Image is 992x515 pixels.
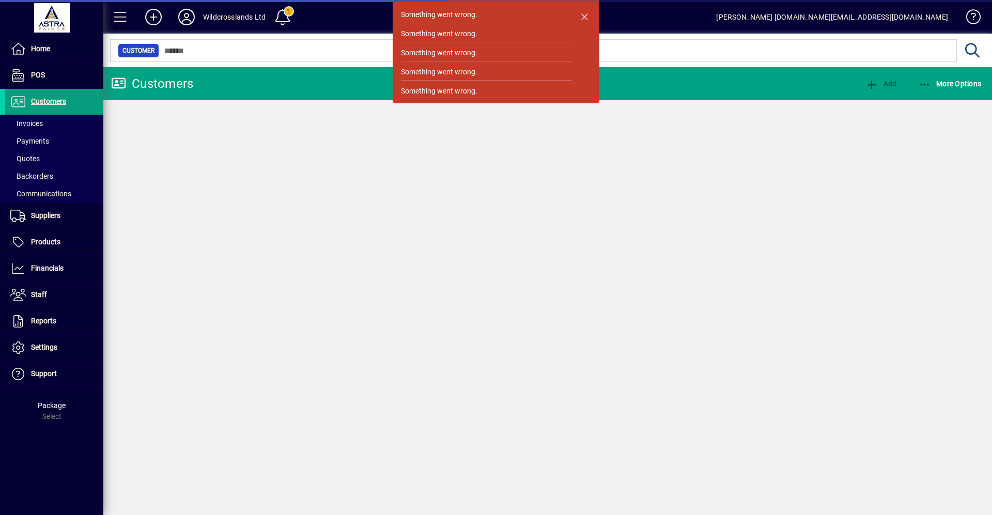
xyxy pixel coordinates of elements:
a: Backorders [5,167,103,185]
button: Profile [170,8,203,26]
a: Products [5,229,103,255]
a: Payments [5,132,103,150]
div: [PERSON_NAME] [DOMAIN_NAME][EMAIL_ADDRESS][DOMAIN_NAME] [716,9,948,25]
a: Support [5,361,103,387]
a: Settings [5,335,103,361]
span: Settings [31,343,57,351]
span: Communications [10,190,71,198]
span: Invoices [10,119,43,128]
span: Quotes [10,154,40,163]
span: Customers [31,97,66,105]
button: Add [863,74,899,93]
button: Add [137,8,170,26]
span: Customer [122,45,154,56]
div: Customers [111,75,193,92]
a: Financials [5,256,103,282]
span: POS [31,71,45,79]
span: Backorders [10,172,53,180]
a: Suppliers [5,203,103,229]
a: Knowledge Base [958,2,979,36]
a: Communications [5,185,103,202]
div: Something went wrong. [401,86,477,97]
span: Payments [10,137,49,145]
span: Suppliers [31,211,60,220]
a: Invoices [5,115,103,132]
a: Quotes [5,150,103,167]
span: Financials [31,264,64,272]
a: Reports [5,308,103,334]
button: More Options [916,74,984,93]
a: Home [5,36,103,62]
div: Wildcrosslands Ltd [203,9,266,25]
span: Support [31,369,57,378]
span: Products [31,238,60,246]
span: Reports [31,317,56,325]
a: POS [5,63,103,88]
span: Staff [31,290,47,299]
span: More Options [919,80,982,88]
span: Home [31,44,50,53]
span: Add [865,80,896,88]
div: Something went wrong. [401,67,477,77]
span: Package [38,401,66,410]
a: Staff [5,282,103,308]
